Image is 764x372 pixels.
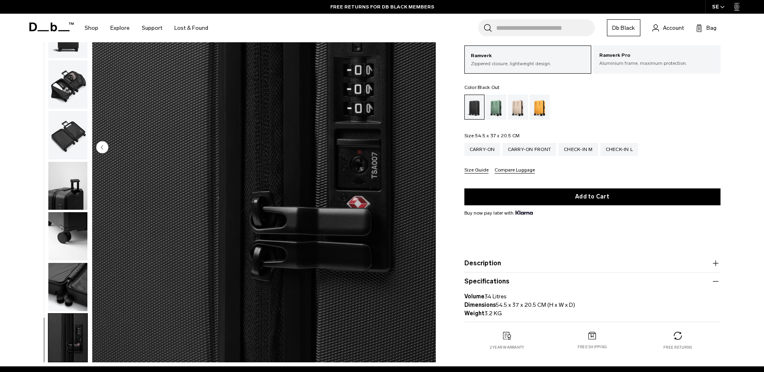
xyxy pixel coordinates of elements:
span: 54.5 x 37 x 20.5 CM [475,133,520,138]
p: 2 year warranty [490,345,524,350]
p: Zippered closure, lightweight design. [471,60,585,67]
a: Check-in M [559,143,598,156]
a: Account [652,23,684,33]
span: Black Out [478,85,499,90]
strong: Volume [464,293,484,300]
a: FREE RETURNS FOR DB BLACK MEMBERS [330,3,434,10]
span: Account [663,24,684,32]
span: Bag [706,24,716,32]
p: Ramverk Pro [599,52,714,60]
button: Ramverk Carry-on Black Out [48,161,88,211]
a: Explore [110,14,130,42]
a: Support [142,14,162,42]
img: {"height" => 20, "alt" => "Klarna"} [516,211,533,215]
button: Ramverk Carry-on Black Out [48,111,88,160]
button: Add to Cart [464,188,721,205]
p: Aluminium frame, maximum protection. [599,60,714,67]
button: Specifications [464,277,721,286]
legend: Size: [464,133,520,138]
button: Previous slide [96,141,108,155]
button: Ramverk Carry-on Black Out [48,262,88,312]
p: Ramverk [471,52,585,60]
p: Free returns [663,345,692,350]
a: Lost & Found [174,14,208,42]
a: Fogbow Beige [508,95,528,120]
button: Ramverk Carry-on Black Out [48,313,88,362]
span: Buy now pay later with [464,209,533,217]
button: Bag [696,23,716,33]
img: Ramverk Carry-on Black Out [48,263,87,311]
img: Ramverk Carry-on Black Out [48,212,87,260]
a: Ramverk Pro Aluminium frame, maximum protection. [593,45,721,73]
a: Black Out [464,95,484,120]
a: Parhelion Orange [530,95,550,120]
button: Compare Luggage [495,167,535,174]
a: Green Ray [486,95,506,120]
button: Description [464,258,721,268]
nav: Main Navigation [79,14,214,42]
a: Carry-on Front [503,143,557,156]
a: Db Black [607,19,640,36]
a: Carry-on [464,143,500,156]
button: Ramverk Carry-on Black Out [48,60,88,109]
legend: Color: [464,85,500,90]
a: Check-in L [600,143,638,156]
img: Ramverk Carry-on Black Out [48,314,87,362]
strong: Dimensions [464,302,496,308]
a: Shop [85,14,98,42]
img: Ramverk Carry-on Black Out [48,111,87,159]
img: Ramverk Carry-on Black Out [48,162,87,210]
button: Ramverk Carry-on Black Out [48,212,88,261]
p: Free shipping [578,345,607,350]
strong: Weight [464,310,484,317]
button: Size Guide [464,167,489,174]
p: 34 Litres 54.5 x 37 x 20.5 CM (H x W x D) 3.2 KG [464,286,721,318]
img: Ramverk Carry-on Black Out [48,60,87,109]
